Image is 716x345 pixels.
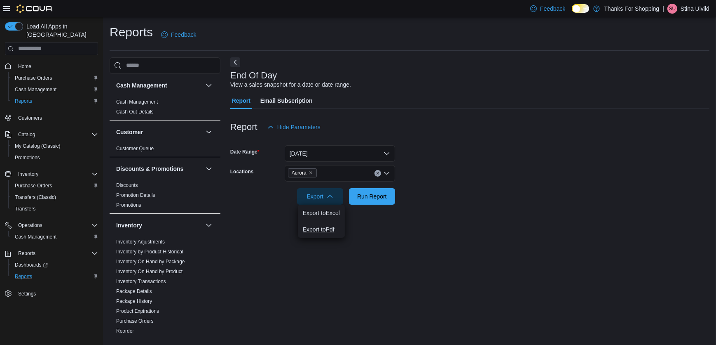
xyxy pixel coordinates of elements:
[116,258,185,265] span: Inventory On Hand by Package
[12,141,98,151] span: My Catalog (Classic)
[15,262,48,268] span: Dashboards
[264,119,324,135] button: Hide Parameters
[15,182,52,189] span: Purchase Orders
[116,165,202,173] button: Discounts & Promotions
[18,250,35,257] span: Reports
[116,202,141,208] span: Promotions
[204,164,214,174] button: Discounts & Promotions
[204,80,214,90] button: Cash Management
[15,143,61,149] span: My Catalog (Classic)
[116,239,165,245] a: Inventory Adjustments
[116,239,165,245] span: Inventory Adjustments
[2,112,101,124] button: Customers
[384,170,390,177] button: Open list of options
[12,96,98,106] span: Reports
[116,128,202,136] button: Customer
[116,308,159,314] span: Product Expirations
[669,4,676,14] span: SU
[285,145,395,162] button: [DATE]
[12,192,59,202] a: Transfers (Classic)
[12,272,35,281] a: Reports
[260,92,313,109] span: Email Subscription
[604,4,659,14] p: Thanks For Shopping
[12,73,56,83] a: Purchase Orders
[302,188,338,205] span: Export
[15,220,46,230] button: Operations
[15,169,98,179] span: Inventory
[8,231,101,243] button: Cash Management
[230,122,257,132] h3: Report
[540,5,565,13] span: Feedback
[303,210,340,216] span: Export to Excel
[15,289,39,299] a: Settings
[116,328,134,334] span: Reorder
[8,180,101,191] button: Purchase Orders
[12,232,60,242] a: Cash Management
[110,97,220,120] div: Cash Management
[12,96,35,106] a: Reports
[8,72,101,84] button: Purchase Orders
[23,22,98,39] span: Load All Apps in [GEOGRAPHIC_DATA]
[116,192,155,198] a: Promotion Details
[15,130,38,139] button: Catalog
[116,81,167,90] h3: Cash Management
[116,318,154,324] span: Purchase Orders
[12,153,43,163] a: Promotions
[12,181,56,191] a: Purchase Orders
[349,188,395,205] button: Run Report
[230,149,260,155] label: Date Range
[171,31,196,39] span: Feedback
[116,248,183,255] span: Inventory by Product Historical
[374,170,381,177] button: Clear input
[16,5,53,13] img: Cova
[8,191,101,203] button: Transfers (Classic)
[204,220,214,230] button: Inventory
[2,220,101,231] button: Operations
[12,181,98,191] span: Purchase Orders
[116,146,154,151] a: Customer Queue
[8,84,101,95] button: Cash Management
[116,221,202,229] button: Inventory
[8,95,101,107] button: Reports
[15,194,56,201] span: Transfers (Classic)
[15,234,56,240] span: Cash Management
[8,152,101,163] button: Promotions
[116,109,154,115] span: Cash Out Details
[116,182,138,188] a: Discounts
[116,249,183,255] a: Inventory by Product Historical
[5,57,98,321] nav: Complex example
[110,144,220,157] div: Customer
[116,128,143,136] h3: Customer
[572,4,589,13] input: Dark Mode
[12,260,51,270] a: Dashboards
[2,287,101,299] button: Settings
[116,259,185,265] a: Inventory On Hand by Package
[15,61,98,71] span: Home
[116,279,166,284] a: Inventory Transactions
[277,123,321,131] span: Hide Parameters
[230,71,277,80] h3: End Of Day
[18,63,31,70] span: Home
[110,180,220,213] div: Discounts & Promotions
[116,269,183,274] a: Inventory On Hand by Product
[116,288,152,295] span: Package Details
[15,220,98,230] span: Operations
[8,140,101,152] button: My Catalog (Classic)
[18,115,42,121] span: Customers
[12,192,98,202] span: Transfers (Classic)
[8,203,101,215] button: Transfers
[12,272,98,281] span: Reports
[18,171,38,177] span: Inventory
[15,154,40,161] span: Promotions
[116,99,158,105] a: Cash Management
[2,129,101,140] button: Catalog
[15,75,52,81] span: Purchase Orders
[116,165,183,173] h3: Discounts & Promotions
[15,248,39,258] button: Reports
[298,205,345,221] button: Export toExcel
[116,298,152,304] a: Package History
